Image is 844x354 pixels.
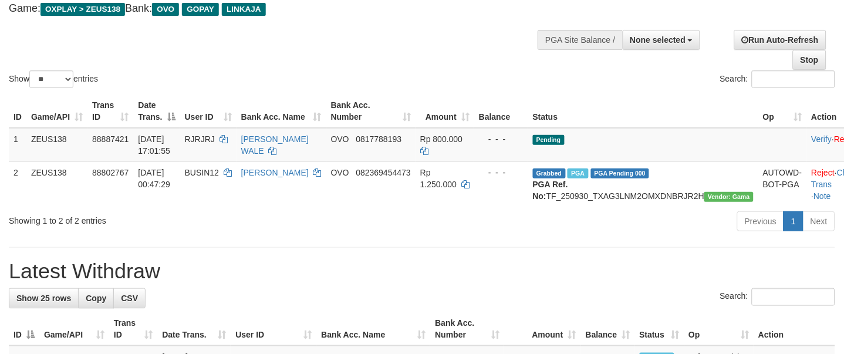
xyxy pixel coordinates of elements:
th: Balance: activate to sort column ascending [581,312,635,346]
span: [DATE] 00:47:29 [138,168,170,189]
span: OXPLAY > ZEUS138 [40,3,125,16]
span: PGA Pending [591,168,650,178]
span: CSV [121,294,138,303]
a: Reject [812,168,835,177]
a: Copy [78,288,114,308]
a: CSV [113,288,146,308]
th: Date Trans.: activate to sort column ascending [157,312,231,346]
a: [PERSON_NAME] [241,168,309,177]
th: Bank Acc. Number: activate to sort column ascending [326,95,416,128]
a: Previous [737,211,784,231]
a: 1 [784,211,804,231]
th: Action [754,312,835,346]
th: Bank Acc. Name: activate to sort column ascending [237,95,326,128]
th: Bank Acc. Number: activate to sort column ascending [430,312,504,346]
span: RJRJRJ [185,134,215,144]
th: Status [528,95,758,128]
a: Verify [812,134,832,144]
span: BUSIN12 [185,168,219,177]
select: Showentries [29,70,73,88]
span: GOPAY [182,3,219,16]
th: ID: activate to sort column descending [9,312,39,346]
th: Game/API: activate to sort column ascending [39,312,109,346]
h4: Game: Bank: [9,3,551,15]
span: OVO [331,168,349,177]
th: ID [9,95,26,128]
span: Vendor URL: https://trx31.1velocity.biz [704,192,754,202]
th: User ID: activate to sort column ascending [180,95,237,128]
span: Show 25 rows [16,294,71,303]
th: User ID: activate to sort column ascending [231,312,316,346]
span: Rp 800.000 [420,134,462,144]
label: Search: [720,288,835,306]
th: Trans ID: activate to sort column ascending [109,312,158,346]
b: PGA Ref. No: [533,180,568,201]
span: OVO [331,134,349,144]
span: Copy 082369454473 to clipboard [356,168,411,177]
a: Note [814,191,832,201]
th: Game/API: activate to sort column ascending [26,95,87,128]
span: OVO [152,3,179,16]
label: Show entries [9,70,98,88]
div: Showing 1 to 2 of 2 entries [9,210,343,227]
th: Date Trans.: activate to sort column descending [133,95,180,128]
td: TF_250930_TXAG3LNM2OMXDNBRJR2H [528,161,758,207]
h1: Latest Withdraw [9,259,835,283]
input: Search: [752,70,835,88]
span: [DATE] 17:01:55 [138,134,170,156]
td: 2 [9,161,26,207]
span: Marked by aafsreyleap [568,168,588,178]
span: LINKAJA [222,3,266,16]
th: Amount: activate to sort column ascending [416,95,474,128]
span: Copy [86,294,106,303]
th: Amount: activate to sort column ascending [504,312,580,346]
input: Search: [752,288,835,306]
span: Copy 0817788193 to clipboard [356,134,402,144]
div: - - - [479,167,524,178]
span: Grabbed [533,168,566,178]
div: - - - [479,133,524,145]
a: Run Auto-Refresh [734,30,826,50]
th: Op: activate to sort column ascending [684,312,754,346]
a: Show 25 rows [9,288,79,308]
th: Op: activate to sort column ascending [758,95,807,128]
div: PGA Site Balance / [538,30,622,50]
span: 88802767 [92,168,129,177]
th: Balance [474,95,528,128]
td: ZEUS138 [26,161,87,207]
span: Pending [533,135,565,145]
th: Bank Acc. Name: activate to sort column ascending [316,312,430,346]
th: Trans ID: activate to sort column ascending [87,95,133,128]
td: AUTOWD-BOT-PGA [758,161,807,207]
span: Rp 1.250.000 [420,168,457,189]
td: ZEUS138 [26,128,87,162]
span: None selected [630,35,686,45]
label: Search: [720,70,835,88]
td: 1 [9,128,26,162]
span: 88887421 [92,134,129,144]
th: Status: activate to sort column ascending [635,312,684,346]
a: [PERSON_NAME] WALE [241,134,309,156]
a: Next [803,211,835,231]
button: None selected [623,30,701,50]
a: Stop [793,50,826,70]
